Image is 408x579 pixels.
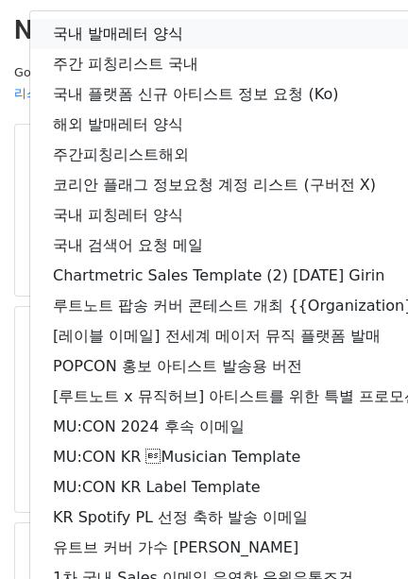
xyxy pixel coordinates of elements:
[314,488,408,579] iframe: Chat Widget
[14,65,258,101] small: Google Sheet:
[14,14,394,46] h2: New Campaign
